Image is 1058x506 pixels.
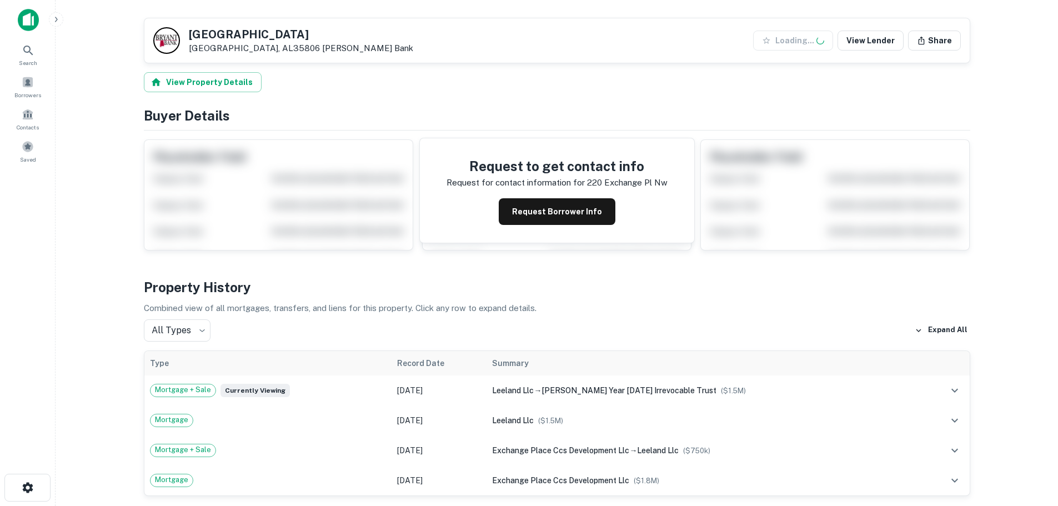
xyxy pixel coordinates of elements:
span: ($ 1.5M ) [538,417,563,425]
button: expand row [945,381,964,400]
span: Search [19,58,37,67]
button: Request Borrower Info [499,198,615,225]
span: Mortgage [151,474,193,485]
span: ($ 1.5M ) [721,387,746,395]
span: ($ 1.8M ) [634,477,659,485]
span: ($ 750k ) [683,447,710,455]
td: [DATE] [392,435,487,465]
span: Mortgage + Sale [151,384,215,395]
p: Combined view of all mortgages, transfers, and liens for this property. Click any row to expand d... [144,302,970,315]
td: [DATE] [392,405,487,435]
h5: [GEOGRAPHIC_DATA] [189,29,413,40]
span: Mortgage [151,414,193,425]
h4: Request to get contact info [447,156,668,176]
a: [PERSON_NAME] Bank [322,43,413,53]
span: [PERSON_NAME] year [DATE] irrevocable trust [541,386,716,395]
span: Contacts [17,123,39,132]
p: Request for contact information for [447,176,585,189]
a: Search [3,39,52,69]
span: Saved [20,155,36,164]
span: Currently viewing [220,384,290,397]
iframe: Chat Widget [1002,382,1058,435]
th: Record Date [392,351,487,375]
button: expand row [945,411,964,430]
div: → [492,444,915,457]
span: leeland llc [637,446,679,455]
td: [DATE] [392,375,487,405]
th: Summary [487,351,920,375]
span: Mortgage + Sale [151,444,215,455]
span: exchange place ccs development llc [492,476,629,485]
button: View Property Details [144,72,262,92]
button: expand row [945,441,964,460]
a: Contacts [3,104,52,134]
a: View Lender [838,31,904,51]
span: leeland llc [492,416,534,425]
th: Type [144,351,392,375]
img: capitalize-icon.png [18,9,39,31]
span: leeland llc [492,386,534,395]
span: exchange place ccs development llc [492,446,629,455]
button: Share [908,31,961,51]
h4: Property History [144,277,970,297]
td: [DATE] [392,465,487,495]
a: Saved [3,136,52,166]
h4: Buyer Details [144,106,970,126]
button: Expand All [912,322,970,339]
div: → [492,384,915,397]
span: Borrowers [14,91,41,99]
p: 220 exchange pl nw [587,176,668,189]
p: [GEOGRAPHIC_DATA], AL35806 [189,43,413,53]
a: Borrowers [3,72,52,102]
button: expand row [945,471,964,490]
div: All Types [144,319,210,342]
